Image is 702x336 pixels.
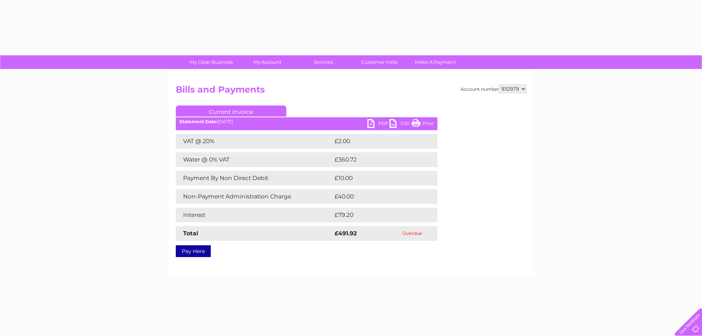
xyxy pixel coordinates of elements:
[333,152,425,167] td: £360.72
[335,230,357,237] strong: £491.92
[405,55,466,69] a: Make A Payment
[181,55,242,69] a: My Clear Business
[176,152,333,167] td: Water @ 0% VAT
[176,208,333,222] td: Interest
[349,55,410,69] a: Customer Help
[179,119,217,124] b: Statement Date:
[237,55,298,69] a: My Account
[183,230,198,237] strong: Total
[333,189,423,204] td: £40.00
[176,134,333,149] td: VAT @ 20%
[176,171,333,186] td: Payment By Non Direct Debit
[390,119,412,130] a: CSV
[176,105,286,117] a: Current Invoice
[176,189,333,204] td: Non-Payment Administration Charge
[412,119,434,130] a: Print
[367,119,390,130] a: PDF
[333,171,422,186] td: £10.00
[293,55,354,69] a: Services
[387,226,437,241] td: Overdue
[176,245,211,257] a: Pay Here
[176,84,527,98] h2: Bills and Payments
[333,134,420,149] td: £2.00
[333,208,423,222] td: £79.20
[461,84,527,93] div: Account number
[176,119,437,124] div: [DATE]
